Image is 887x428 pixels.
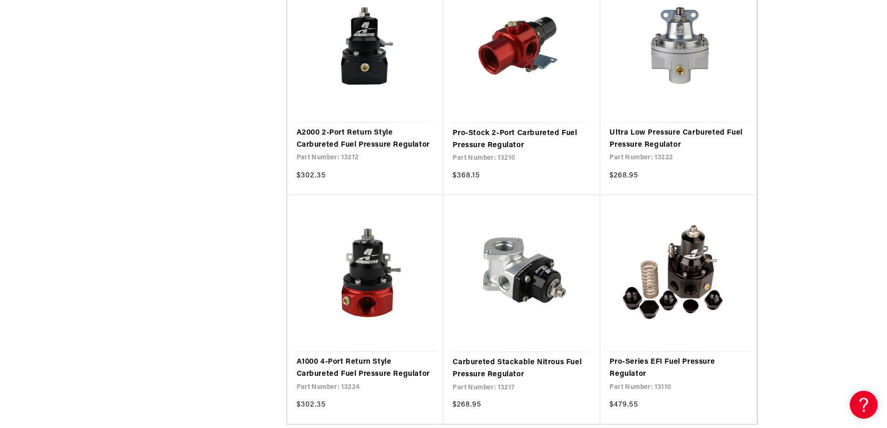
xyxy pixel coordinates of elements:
[453,357,591,380] a: Carbureted Stackable Nitrous Fuel Pressure Regulator
[609,356,747,380] a: Pro-Series EFI Fuel Pressure Regulator
[453,128,591,151] a: Pro-Stock 2-Port Carbureted Fuel Pressure Regulator
[297,127,434,151] a: A2000 2-Port Return Style Carbureted Fuel Pressure Regulator
[297,356,434,380] a: A1000 4-Port Return Style Carbureted Fuel Pressure Regulator
[609,127,747,151] a: Ultra Low Pressure Carbureted Fuel Pressure Regulator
